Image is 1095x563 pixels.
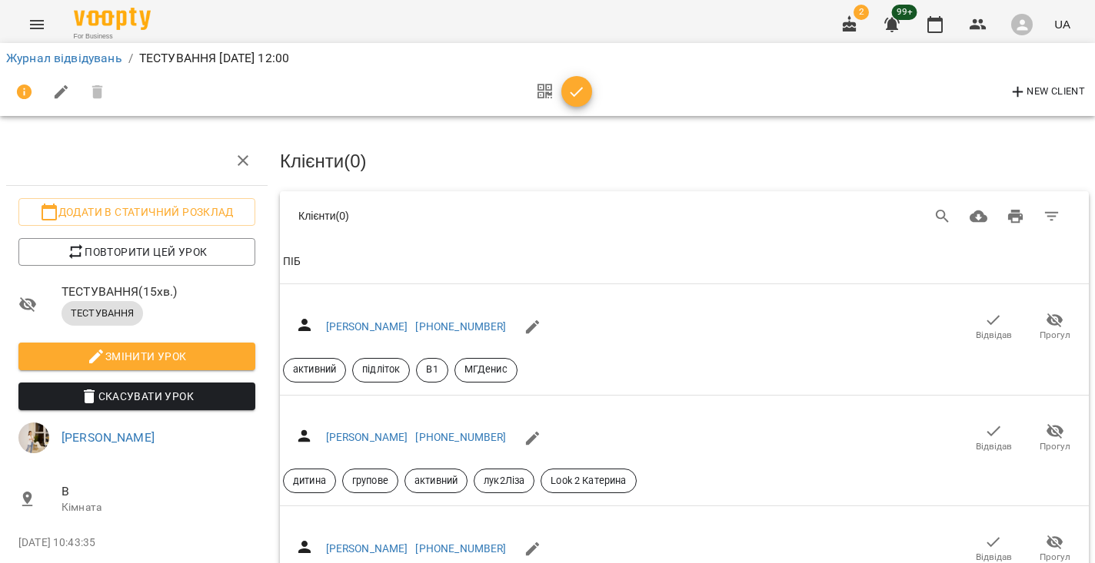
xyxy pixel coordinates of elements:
[6,49,1089,68] nav: breadcrumb
[18,198,255,226] button: Додати в статичний розклад
[415,431,506,443] a: [PHONE_NUMBER]
[854,5,869,20] span: 2
[283,253,1086,271] span: ПІБ
[18,343,255,370] button: Змінити урок
[326,542,408,555] a: [PERSON_NAME]
[976,329,1012,342] span: Відвідав
[62,430,155,445] a: [PERSON_NAME]
[474,474,534,488] span: лук2Ліза
[963,306,1024,349] button: Відвідав
[343,474,398,488] span: групове
[18,238,255,266] button: Повторити цей урок
[455,363,517,376] span: МГДенис
[31,387,243,406] span: Скасувати Урок
[18,535,255,551] p: [DATE] 10:43:35
[280,151,1089,171] h3: Клієнти ( 0 )
[31,203,243,221] span: Додати в статичний розклад
[417,363,447,376] span: В1
[1048,10,1077,38] button: UA
[541,474,635,488] span: Look 2 Катерина
[1009,83,1085,101] span: New Client
[18,6,55,43] button: Menu
[284,363,345,376] span: активний
[1005,80,1089,104] button: New Client
[18,422,49,453] img: 0297c45518ff0d6a1235d06264d12ac2.jpg
[74,31,151,41] span: For Business
[976,440,1012,453] span: Відвідав
[924,198,961,235] button: Search
[963,416,1024,459] button: Відвідав
[62,283,255,301] span: ТЕСТУВАННЯ ( 15 хв. )
[405,474,467,488] span: активний
[280,191,1089,240] div: Table Toolbar
[18,383,255,410] button: Скасувати Урок
[1033,198,1070,235] button: Фільтр
[128,49,133,68] li: /
[326,431,408,443] a: [PERSON_NAME]
[284,474,335,488] span: дитина
[415,542,506,555] a: [PHONE_NUMBER]
[1024,306,1086,349] button: Прогул
[892,5,917,20] span: 99+
[1054,16,1070,32] span: UA
[31,243,243,261] span: Повторити цей урок
[62,482,255,501] span: B
[283,253,301,271] div: ПІБ
[997,198,1034,235] button: Друк
[1024,416,1086,459] button: Прогул
[6,51,122,65] a: Журнал відвідувань
[960,198,997,235] button: Завантажити CSV
[353,363,409,376] span: підліток
[62,306,143,320] span: ТЕСТУВАННЯ
[62,500,255,515] p: Кімната
[326,320,408,333] a: [PERSON_NAME]
[31,347,243,366] span: Змінити урок
[1040,329,1070,342] span: Прогул
[298,208,637,224] div: Клієнти ( 0 )
[139,49,289,68] p: ТЕСТУВАННЯ [DATE] 12:00
[1040,440,1070,453] span: Прогул
[74,8,151,30] img: Voopty Logo
[415,320,506,333] a: [PHONE_NUMBER]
